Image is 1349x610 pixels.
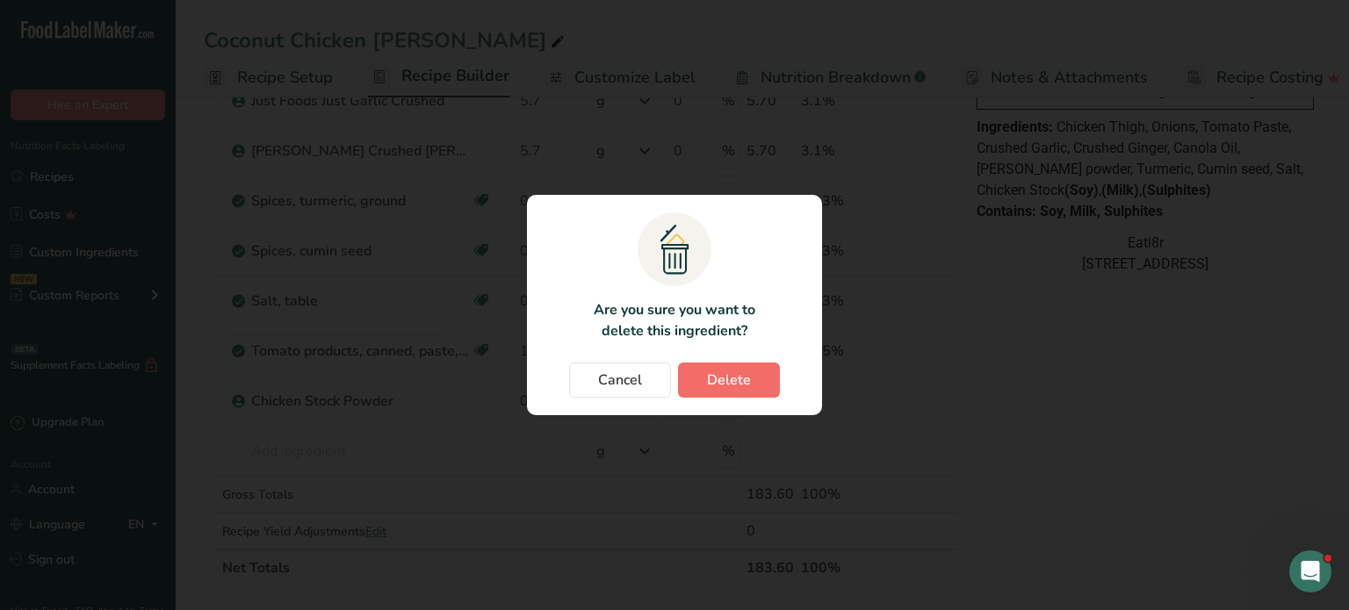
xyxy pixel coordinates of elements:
button: Delete [678,362,780,398]
span: Delete [707,370,751,391]
p: Are you sure you want to delete this ingredient? [583,299,765,341]
button: Cancel [569,362,671,398]
iframe: Intercom live chat [1289,550,1331,592]
span: Cancel [598,370,642,391]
